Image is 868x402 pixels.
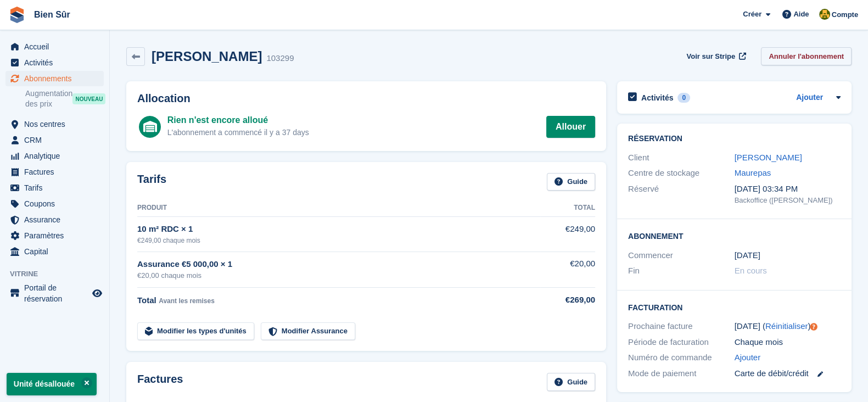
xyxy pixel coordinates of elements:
a: Annuler l'abonnement [761,47,852,65]
div: €20,00 chaque mois [137,270,540,281]
span: CRM [24,132,90,148]
h2: Factures [137,373,183,391]
div: Backoffice ([PERSON_NAME]) [735,195,841,206]
img: stora-icon-8386f47178a22dfd0bd8f6a31ec36ba5ce8667c1dd55bd0f319d3a0aa187defe.svg [9,7,25,23]
div: L'abonnement a commencé il y a 37 days [167,127,309,138]
span: Portail de réservation [24,282,90,304]
span: Vitrine [10,269,109,280]
div: NOUVEAU [72,93,105,104]
th: Total [540,199,595,217]
a: menu [5,212,104,227]
span: Analytique [24,148,90,164]
h2: Tarifs [137,173,166,191]
div: Commencer [628,249,735,262]
span: Accueil [24,39,90,54]
div: Tooltip anchor [809,322,819,332]
span: Abonnements [24,71,90,86]
a: menu [5,39,104,54]
span: En cours [735,266,767,275]
a: menu [5,148,104,164]
a: menu [5,282,104,304]
span: Créer [743,9,761,20]
span: Avant les remises [159,297,215,305]
div: Chaque mois [735,336,841,349]
a: menu [5,244,104,259]
span: Coupons [24,196,90,211]
h2: Activités [641,93,673,103]
td: €249,00 [540,217,595,252]
a: menu [5,164,104,180]
a: Augmentation des prix NOUVEAU [25,88,104,110]
h2: Allocation [137,92,595,105]
time: 2025-08-23 23:00:00 UTC [735,249,760,262]
span: Compte [832,9,858,20]
a: Ajouter [796,92,823,104]
span: Aide [793,9,809,20]
span: Tarifs [24,180,90,196]
a: menu [5,116,104,132]
span: Paramètres [24,228,90,243]
span: Activités [24,55,90,70]
a: [PERSON_NAME] [735,153,802,162]
a: menu [5,55,104,70]
span: Voir sur Stripe [686,51,735,62]
div: 10 m² RDC × 1 [137,223,540,236]
h2: Facturation [628,302,841,312]
div: Client [628,152,735,164]
a: Ajouter [735,351,761,364]
a: Bien Sûr [30,5,75,24]
div: Assurance €5 000,00 × 1 [137,258,540,271]
div: Mode de paiement [628,367,735,380]
div: Centre de stockage [628,167,735,180]
div: 0 [677,93,690,103]
p: Unité désallouée [7,373,97,395]
div: Période de facturation [628,336,735,349]
div: [DATE] 03:34 PM [735,183,841,196]
div: Carte de débit/crédit [735,367,841,380]
a: menu [5,71,104,86]
span: Augmentation des prix [25,88,72,109]
h2: Réservation [628,135,841,143]
a: Guide [547,373,595,391]
span: Total [137,295,156,305]
a: Modifier Assurance [261,322,355,340]
div: €269,00 [540,294,595,306]
a: menu [5,196,104,211]
div: Numéro de commande [628,351,735,364]
div: Fin [628,265,735,277]
h2: Abonnement [628,230,841,241]
div: €249,00 chaque mois [137,236,540,245]
h2: [PERSON_NAME] [152,49,262,64]
img: Fatima Kelaaoui [819,9,830,20]
div: 103299 [266,52,294,65]
th: Produit [137,199,540,217]
span: Capital [24,244,90,259]
span: Assurance [24,212,90,227]
a: Modifier les types d'unités [137,322,254,340]
a: Guide [547,173,595,191]
div: Réservé [628,183,735,206]
span: Factures [24,164,90,180]
a: menu [5,180,104,196]
a: Allouer [546,116,595,138]
td: €20,00 [540,252,595,287]
div: Prochaine facture [628,320,735,333]
a: menu [5,132,104,148]
a: Boutique d'aperçu [91,287,104,300]
a: Voir sur Stripe [682,47,748,65]
div: Rien n'est encore alloué [167,114,309,127]
a: Réinitialiser [765,321,808,331]
a: Maurepas [735,168,771,177]
span: Nos centres [24,116,90,132]
a: menu [5,228,104,243]
div: [DATE] ( ) [735,320,841,333]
